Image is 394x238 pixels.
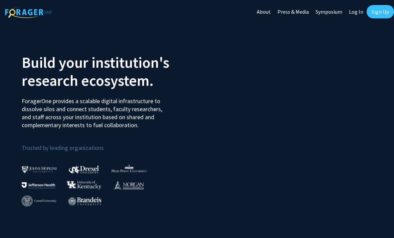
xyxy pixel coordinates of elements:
img: High Point University [112,164,147,172]
p: ForagerOne provides a scalable digital infrastructure to dissolve silos and connect students, fac... [22,92,172,129]
img: ForagerOne Logo [5,6,52,18]
img: Brandeis University [68,197,102,205]
h2: Build your institution's research ecosystem. [22,53,192,89]
img: University of Kentucky [67,181,102,190]
img: Johns Hopkins University [22,166,57,173]
a: Sign Up [367,5,394,18]
img: Cornell University [22,196,56,207]
img: Drexel University [69,166,99,173]
p: Trusted by leading organizations [22,135,192,153]
img: Thomas Jefferson University [22,182,55,189]
img: Morgan State University [113,181,144,189]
